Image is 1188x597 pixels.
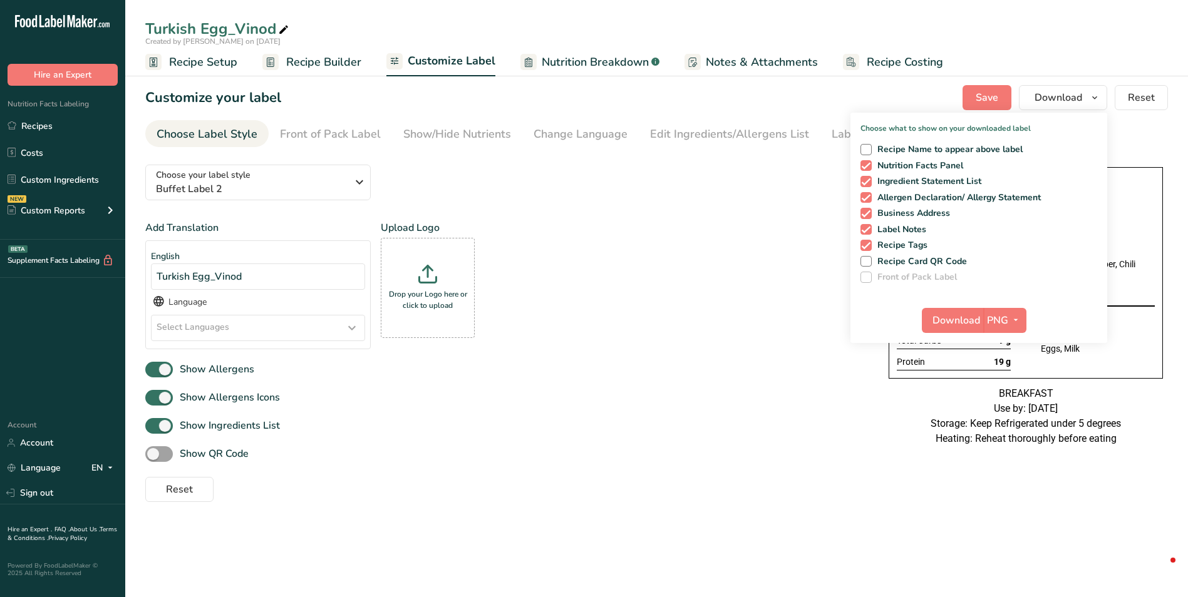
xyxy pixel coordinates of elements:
[872,192,1041,203] span: Allergen Declaration/ Allergy Statement
[145,18,291,40] div: Turkish Egg_Vinod
[872,272,958,283] span: Front of Pack Label
[963,85,1011,110] button: Save
[1115,85,1168,110] button: Reset
[843,48,943,76] a: Recipe Costing
[156,168,251,181] span: Choose your label style
[152,315,364,340] div: Select Languages
[8,457,61,479] a: Language
[151,263,365,290] div: Turkish Egg_Vinod
[1019,85,1107,110] button: Download
[8,525,52,534] a: Hire an Expert .
[173,446,249,461] span: Show QR Code
[650,126,809,143] div: Edit Ingredients/Allergens List
[1035,90,1082,105] span: Download
[850,113,1107,134] p: Choose what to show on your downloaded label
[408,53,495,69] span: Customize Label
[262,48,361,76] a: Recipe Builder
[983,308,1026,333] button: PNG
[872,224,927,235] span: Label Notes
[145,165,371,200] button: Choose your label style Buffet Label 2
[520,48,659,76] a: Nutrition Breakdown
[994,357,1011,367] span: 19 g
[867,54,943,71] span: Recipe Costing
[932,313,980,328] span: Download
[8,525,117,543] a: Terms & Conditions .
[872,208,951,219] span: Business Address
[166,482,193,497] span: Reset
[987,313,1008,328] span: PNG
[872,176,982,187] span: Ingredient Statement List
[145,477,214,502] button: Reset
[151,295,365,310] div: Language
[542,54,649,71] span: Nutrition Breakdown
[145,36,281,46] span: Created by [PERSON_NAME] on [DATE]
[534,126,628,143] div: Change Language
[889,386,1163,446] div: BREAKFAST Use by: [DATE] Storage: Keep Refrigerated under 5 degrees Heating: Reheat thoroughly be...
[54,525,70,534] a: FAQ .
[157,126,257,143] div: Choose Label Style
[872,144,1023,155] span: Recipe Name to appear above label
[70,525,100,534] a: About Us .
[1145,554,1175,584] iframe: Intercom live chat
[832,126,915,143] div: Label Extra Info
[145,88,281,108] h1: Customize your label
[169,54,237,71] span: Recipe Setup
[280,126,381,143] div: Front of Pack Label
[286,54,361,71] span: Recipe Builder
[706,54,818,71] span: Notes & Attachments
[872,256,968,267] span: Recipe Card QR Code
[91,461,118,476] div: EN
[384,288,472,311] p: Drop your Logo here or click to upload
[1128,90,1155,105] span: Reset
[684,48,818,76] a: Notes & Attachments
[151,250,180,262] span: English
[145,220,371,349] div: Add Translation
[922,308,983,333] button: Download
[976,90,998,105] span: Save
[145,48,237,76] a: Recipe Setup
[48,534,87,543] a: Privacy Policy
[173,390,280,405] span: Show Allergens Icons
[8,562,118,577] div: Powered By FoodLabelMaker © 2025 All Rights Reserved
[403,126,511,143] div: Show/Hide Nutrients
[897,357,925,367] span: Protein
[8,204,85,217] div: Custom Reports
[173,362,254,377] span: Show Allergens
[8,64,118,86] button: Hire an Expert
[1041,344,1155,354] div: Eggs, Milk
[8,195,26,203] div: NEW
[173,418,280,433] span: Show Ingredients List
[8,245,28,253] div: BETA
[156,181,347,196] span: Buffet Label 2
[872,160,964,171] span: Nutrition Facts Panel
[386,47,495,77] a: Customize Label
[381,220,475,338] div: Upload Logo
[872,240,928,251] span: Recipe Tags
